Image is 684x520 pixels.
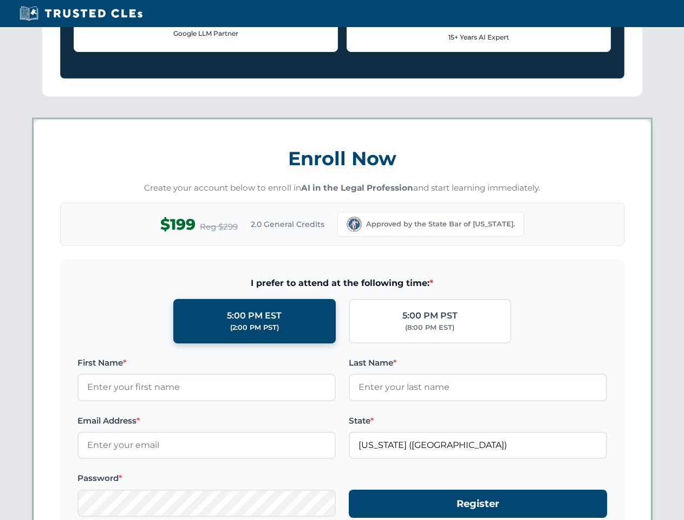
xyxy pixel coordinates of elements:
[77,472,336,485] label: Password
[83,28,329,38] p: Google LLM Partner
[347,217,362,232] img: Nevada Bar
[60,182,624,194] p: Create your account below to enroll in and start learning immediately.
[349,374,607,401] input: Enter your last name
[77,374,336,401] input: Enter your first name
[366,219,515,230] span: Approved by the State Bar of [US_STATE].
[251,218,324,230] span: 2.0 General Credits
[402,309,458,323] div: 5:00 PM PST
[60,141,624,175] h3: Enroll Now
[77,356,336,369] label: First Name
[356,32,602,42] p: 15+ Years AI Expert
[227,309,282,323] div: 5:00 PM EST
[230,322,279,333] div: (2:00 PM PST)
[405,322,454,333] div: (8:00 PM EST)
[349,490,607,518] button: Register
[301,183,413,193] strong: AI in the Legal Profession
[16,5,146,22] img: Trusted CLEs
[77,432,336,459] input: Enter your email
[349,432,607,459] input: Nevada (NV)
[77,414,336,427] label: Email Address
[160,212,196,237] span: $199
[349,356,607,369] label: Last Name
[200,220,238,233] span: Reg $299
[77,276,607,290] span: I prefer to attend at the following time:
[349,414,607,427] label: State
